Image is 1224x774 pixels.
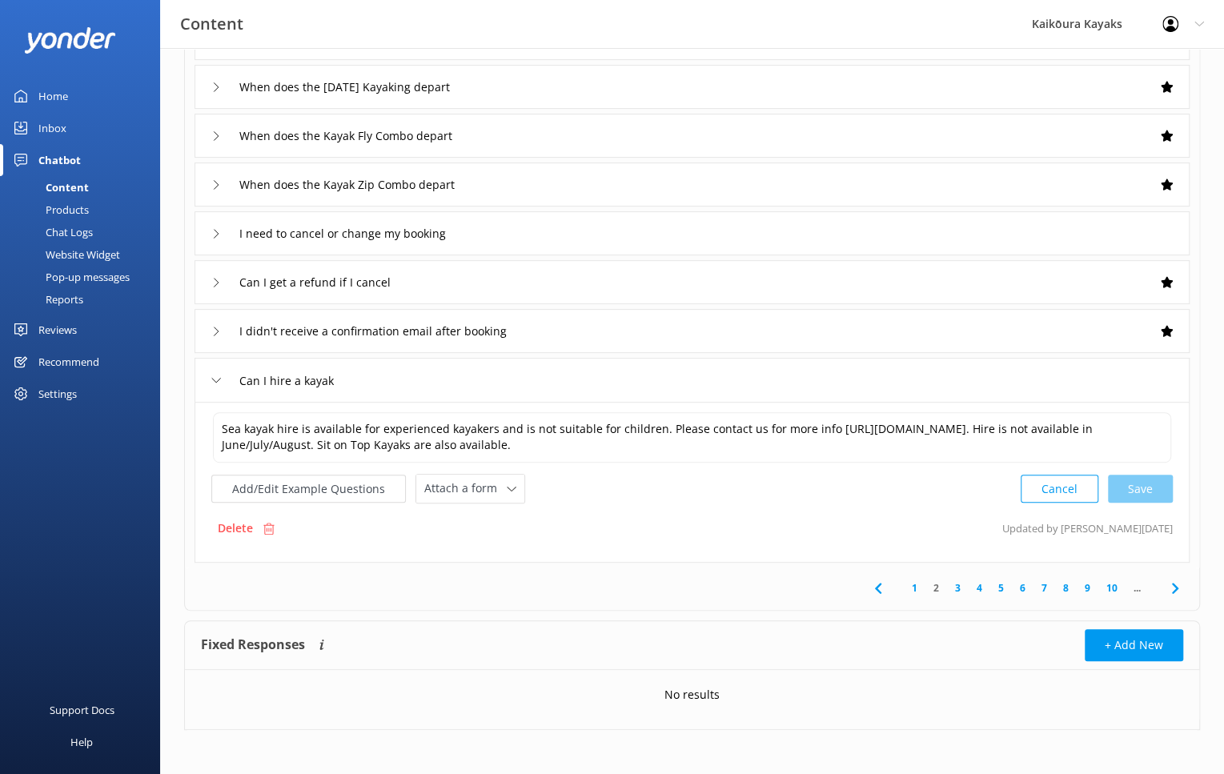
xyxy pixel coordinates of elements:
h3: Content [180,11,243,37]
h4: Fixed Responses [201,629,305,661]
a: Website Widget [10,243,160,266]
div: Inbox [38,112,66,144]
p: Updated by [PERSON_NAME] [DATE] [1002,513,1173,543]
a: 9 [1077,580,1098,596]
div: Settings [38,378,77,410]
a: 8 [1055,580,1077,596]
a: 3 [947,580,969,596]
a: Chat Logs [10,221,160,243]
div: Content [10,176,89,199]
div: Chat Logs [10,221,93,243]
div: Chatbot [38,144,81,176]
div: Reports [10,288,83,311]
div: Home [38,80,68,112]
a: 6 [1012,580,1033,596]
a: Pop-up messages [10,266,160,288]
a: 2 [925,580,947,596]
a: 7 [1033,580,1055,596]
a: Products [10,199,160,221]
textarea: Sea kayak hire is available for experienced kayakers and is not suitable for children. Please con... [213,412,1171,463]
p: Delete [218,519,253,537]
div: Help [70,726,93,758]
div: Recommend [38,346,99,378]
a: 10 [1098,580,1126,596]
span: Attach a form [424,479,507,497]
a: 4 [969,580,990,596]
div: Pop-up messages [10,266,130,288]
div: Products [10,199,89,221]
span: ... [1126,580,1149,596]
div: Support Docs [50,694,114,726]
div: Website Widget [10,243,120,266]
button: Add/Edit Example Questions [211,475,406,503]
div: Reviews [38,314,77,346]
p: No results [664,686,720,704]
a: Reports [10,288,160,311]
button: Cancel [1021,475,1098,503]
img: yonder-white-logo.png [24,27,116,54]
button: + Add New [1085,629,1183,661]
a: Content [10,176,160,199]
a: 5 [990,580,1012,596]
a: 1 [904,580,925,596]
